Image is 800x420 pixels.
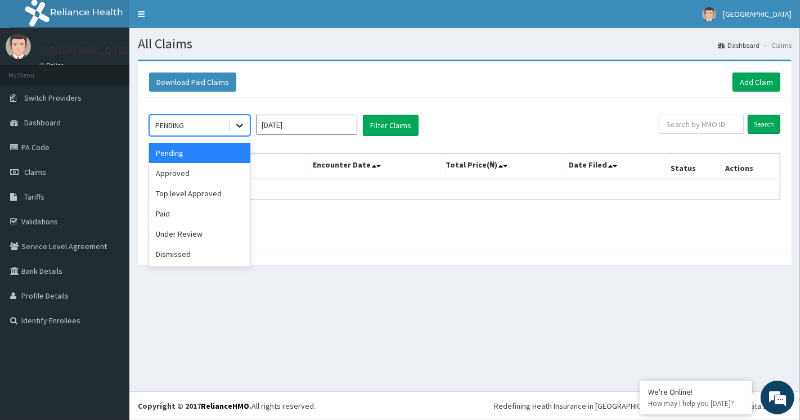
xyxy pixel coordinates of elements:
[648,399,744,408] p: How may I help you today?
[149,163,250,183] div: Approved
[666,153,721,179] th: Status
[6,34,31,59] img: User Image
[564,153,666,179] th: Date Filed
[363,115,419,136] button: Filter Claims
[24,167,46,177] span: Claims
[24,118,61,128] span: Dashboard
[256,115,357,135] input: Select Month and Year
[648,387,744,397] div: We're Online!
[149,73,236,92] button: Download Paid Claims
[138,37,792,51] h1: All Claims
[308,153,441,179] th: Encounter Date
[24,93,82,103] span: Switch Providers
[718,40,759,50] a: Dashboard
[149,204,250,224] div: Paid
[732,73,780,92] a: Add Claim
[149,244,250,264] div: Dismissed
[155,120,184,131] div: PENDING
[659,115,744,134] input: Search by HMO ID
[721,153,780,179] th: Actions
[494,400,792,412] div: Redefining Heath Insurance in [GEOGRAPHIC_DATA] using Telemedicine and Data Science!
[24,192,44,202] span: Tariffs
[149,143,250,163] div: Pending
[149,224,250,244] div: Under Review
[761,40,792,50] li: Claims
[149,183,250,204] div: Top level Approved
[129,391,800,420] footer: All rights reserved.
[39,61,66,69] a: Online
[39,46,132,56] p: [GEOGRAPHIC_DATA]
[748,115,780,134] input: Search
[138,401,251,411] strong: Copyright © 2017 .
[441,153,564,179] th: Total Price(₦)
[723,9,792,19] span: [GEOGRAPHIC_DATA]
[702,7,716,21] img: User Image
[201,401,249,411] a: RelianceHMO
